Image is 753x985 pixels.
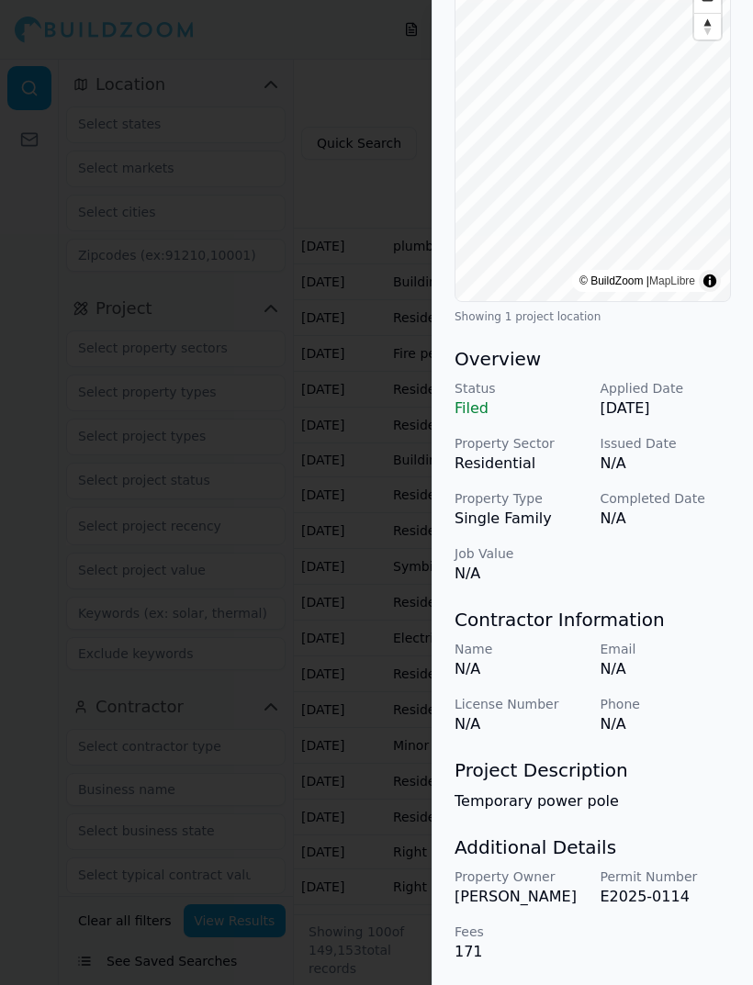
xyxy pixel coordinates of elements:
[455,695,586,713] p: License Number
[601,379,732,397] p: Applied Date
[455,713,586,735] p: N/A
[455,607,731,632] h3: Contractor Information
[601,489,732,508] p: Completed Date
[455,434,586,453] p: Property Sector
[649,274,695,287] a: MapLibre
[455,834,731,860] h3: Additional Details
[455,453,586,475] p: Residential
[699,270,721,292] summary: Toggle attribution
[601,658,732,680] p: N/A
[601,695,732,713] p: Phone
[455,563,586,585] p: N/A
[455,346,731,372] h3: Overview
[455,658,586,680] p: N/A
[579,272,695,290] div: © BuildZoom |
[455,379,586,397] p: Status
[455,757,731,783] h3: Project Description
[601,434,732,453] p: Issued Date
[455,790,731,812] p: Temporary power pole
[455,640,586,658] p: Name
[455,923,586,941] p: Fees
[601,640,732,658] p: Email
[455,886,586,908] p: [PERSON_NAME]
[455,397,586,420] p: Filed
[455,508,586,530] p: Single Family
[455,941,586,963] p: 171
[601,508,732,530] p: N/A
[601,397,732,420] p: [DATE]
[601,867,732,886] p: Permit Number
[455,489,586,508] p: Property Type
[601,886,732,908] p: E2025-0114
[694,13,721,39] button: Reset bearing to north
[455,309,731,324] div: Showing 1 project location
[601,453,732,475] p: N/A
[455,867,586,886] p: Property Owner
[455,544,586,563] p: Job Value
[601,713,732,735] p: N/A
